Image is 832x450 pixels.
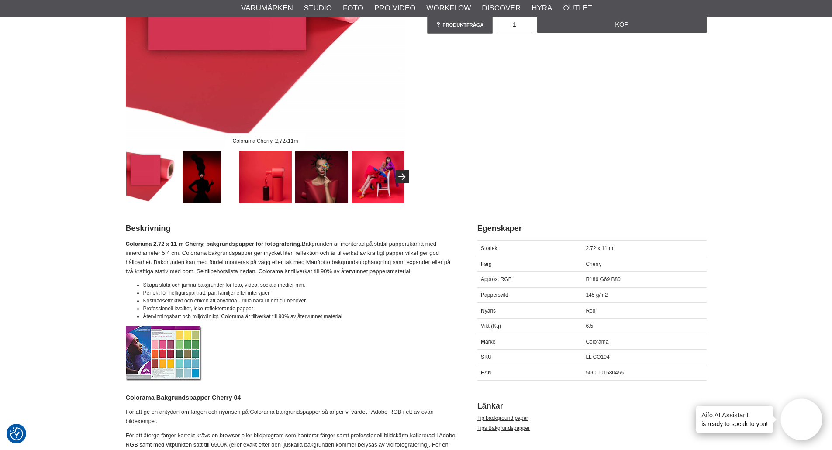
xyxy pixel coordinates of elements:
img: Colorama Color Swatch Färgkarta [126,326,202,381]
a: Workflow [426,3,471,14]
img: Colorama Cherry Sampel Image [239,151,292,203]
a: Produktfråga [427,16,493,34]
a: Hyra [532,3,552,14]
span: Pappersvikt [481,292,508,298]
span: Storlek [481,245,497,251]
span: 6.5 [586,323,593,329]
a: Foto [343,3,363,14]
span: LL CO104 [586,354,609,360]
span: 145 g/m2 [586,292,608,298]
a: Varumärken [241,3,293,14]
li: Skapa släta och jämna bakgrunder för foto, video, sociala medier mm. [143,281,456,289]
p: För att ge en antydan om färgen och nyansen på Colorama bakgrundspapper så anger vi värdet i Adob... [126,408,456,426]
strong: Colorama 2.72 x 11 m Cherry, bakgrundspapper för fotografering. [126,240,302,247]
li: Återvinningsbart och miljövänligt, Colorama är tillverkat till 90% av återvunnet material [143,313,456,320]
span: Colorama [586,339,608,345]
span: 5060101580455 [586,370,624,376]
h4: Colorama Bakgrundspapper Cherry 04 [126,393,456,402]
a: Tip background paper [477,415,528,421]
span: Cherry [586,261,601,267]
img: Colorama Cherry Sampel [352,151,404,203]
li: Professionell kvalitet, icke-reflekterande papper [143,305,456,313]
img: Colorama Cherry - Photo Therese Asplund [183,151,235,203]
span: SKU [481,354,492,360]
div: is ready to speak to you! [696,406,773,433]
a: Köp [537,16,707,33]
a: Studio [304,3,332,14]
span: R186 G69 B80 [586,276,620,282]
img: Colorama Cherry, 2,72x11m [126,151,179,203]
a: Pro Video [374,3,415,14]
span: Approx. RGB [481,276,512,282]
p: Bakgrunden är monterad på stabil papperskärna med innerdiameter 5,4 cm. Colorama bakgrundspapper ... [126,240,456,276]
span: Red [586,308,595,314]
h4: Aifo AI Assistant [701,410,768,419]
a: Tips Bakgrundspapper [477,425,530,431]
li: Perfekt för helfigursporträtt, par, familjer eller intervjuer [143,289,456,297]
h2: Länkar [477,401,707,412]
span: Färg [481,261,492,267]
span: 2.72 x 11 m [586,245,613,251]
img: Photo Therese Asplund - Colorama Cherry [295,151,348,203]
div: Colorama Cherry, 2,72x11m [225,133,305,148]
a: Discover [482,3,521,14]
img: Revisit consent button [10,427,23,440]
h2: Beskrivning [126,223,456,234]
a: Outlet [563,3,592,14]
h2: Egenskaper [477,223,707,234]
button: Next [396,170,409,183]
span: Vikt (Kg) [481,323,501,329]
span: Märke [481,339,495,345]
span: EAN [481,370,492,376]
li: Kostnadseffektivt och enkelt att använda - rulla bara ut det du behöver [143,297,456,305]
button: Samtyckesinställningar [10,426,23,442]
span: Nyans [481,308,496,314]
